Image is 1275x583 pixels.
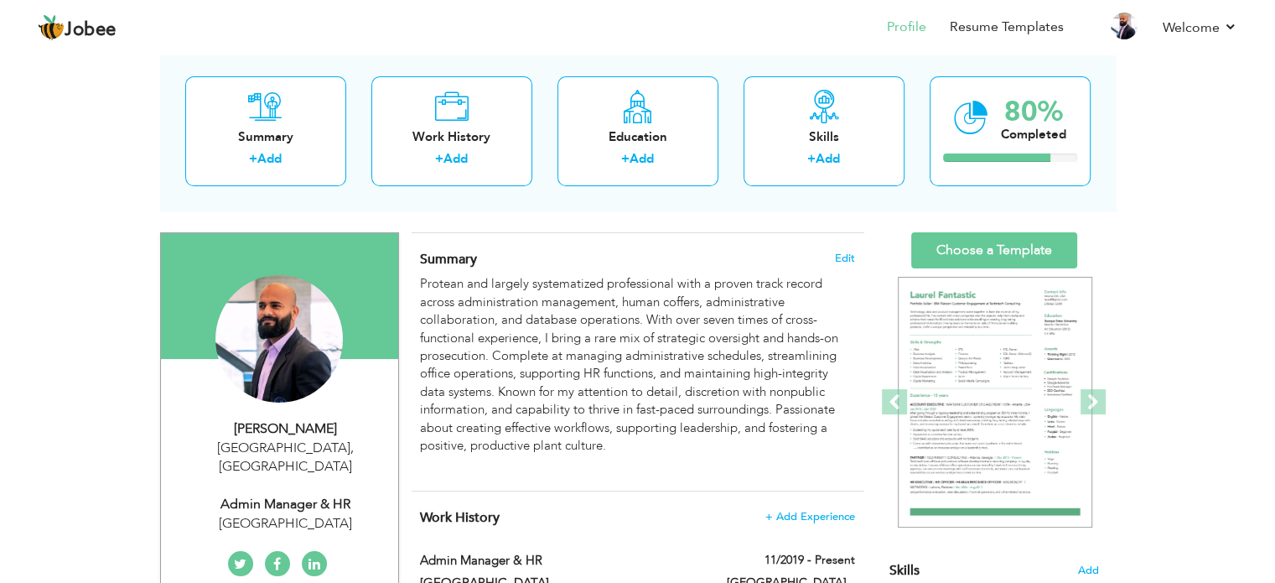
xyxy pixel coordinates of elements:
[816,150,840,167] a: Add
[764,552,855,569] label: 11/2019 - Present
[1163,18,1237,38] a: Welcome
[257,150,282,167] a: Add
[420,509,854,526] h4: This helps to show the companies you have worked for.
[420,552,702,570] label: Admin Manager & HR
[435,150,443,168] label: +
[1078,563,1099,579] span: Add
[174,495,398,514] div: Admin Manager & HR
[889,561,920,580] span: Skills
[174,419,398,439] div: [PERSON_NAME]
[443,150,468,167] a: Add
[420,508,500,527] span: Work History
[807,150,816,168] label: +
[350,439,354,457] span: ,
[385,128,519,146] div: Work History
[174,514,398,534] div: [GEOGRAPHIC_DATA]
[1111,13,1138,39] img: Profile Img
[38,14,117,41] a: Jobee
[420,275,854,473] div: Protean and largely systematized professional with a proven track record across administration ma...
[887,18,926,37] a: Profile
[950,18,1064,37] a: Resume Templates
[199,128,333,146] div: Summary
[1001,98,1066,126] div: 80%
[249,150,257,168] label: +
[757,128,891,146] div: Skills
[420,250,477,268] span: Summary
[621,150,630,168] label: +
[420,251,854,268] h4: Adding a summary is a quick and easy way to highlight your experience and interests.
[630,150,654,167] a: Add
[765,511,855,523] span: + Add Experience
[65,21,117,39] span: Jobee
[835,252,855,264] span: Edit
[38,14,65,41] img: jobee.io
[215,275,343,403] img: Muhammad Hamza
[571,128,705,146] div: Education
[174,439,398,477] div: [GEOGRAPHIC_DATA] [GEOGRAPHIC_DATA]
[911,232,1077,268] a: Choose a Template
[1001,126,1066,143] div: Completed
